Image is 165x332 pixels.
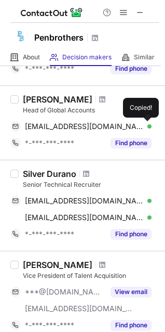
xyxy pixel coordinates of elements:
h1: Penbrothers [34,31,84,44]
button: Reveal Button [111,320,152,330]
button: Reveal Button [111,63,152,74]
div: Silver Durano [23,169,76,179]
div: [PERSON_NAME] [23,260,92,270]
span: [EMAIL_ADDRESS][DOMAIN_NAME] [25,196,144,206]
div: Head of Global Accounts [23,106,159,115]
span: [EMAIL_ADDRESS][DOMAIN_NAME] [25,304,133,313]
span: Decision makers [62,53,112,61]
span: [EMAIL_ADDRESS][DOMAIN_NAME] [25,213,144,222]
button: Reveal Button [111,138,152,148]
button: Reveal Button [111,229,152,239]
div: Senior Technical Recruiter [23,180,159,189]
span: About [23,53,40,61]
img: b08bcdae604f965b7092105682073e4b [10,25,31,46]
div: Vice President of Talent Acquisition [23,271,159,280]
span: ***@[DOMAIN_NAME] [25,287,104,297]
div: [PERSON_NAME] [23,94,92,105]
button: Reveal Button [111,287,152,297]
span: [EMAIL_ADDRESS][DOMAIN_NAME] [25,122,144,131]
span: Similar [134,53,155,61]
img: ContactOut v5.3.10 [21,6,83,19]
